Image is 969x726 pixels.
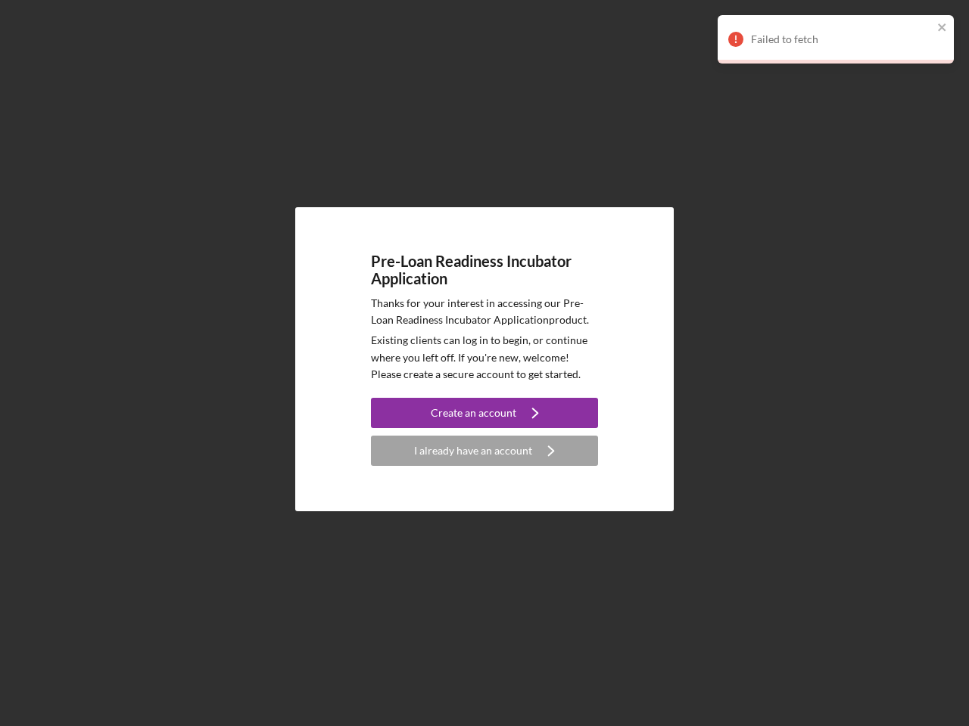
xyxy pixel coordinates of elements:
[371,332,598,383] p: Existing clients can log in to begin, or continue where you left off. If you're new, welcome! Ple...
[371,436,598,466] button: I already have an account
[371,295,598,329] p: Thanks for your interest in accessing our Pre-Loan Readiness Incubator Application product.
[751,33,933,45] div: Failed to fetch
[371,398,598,432] a: Create an account
[431,398,516,428] div: Create an account
[937,21,948,36] button: close
[371,253,598,287] h4: Pre-Loan Readiness Incubator Application
[414,436,532,466] div: I already have an account
[371,398,598,428] button: Create an account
